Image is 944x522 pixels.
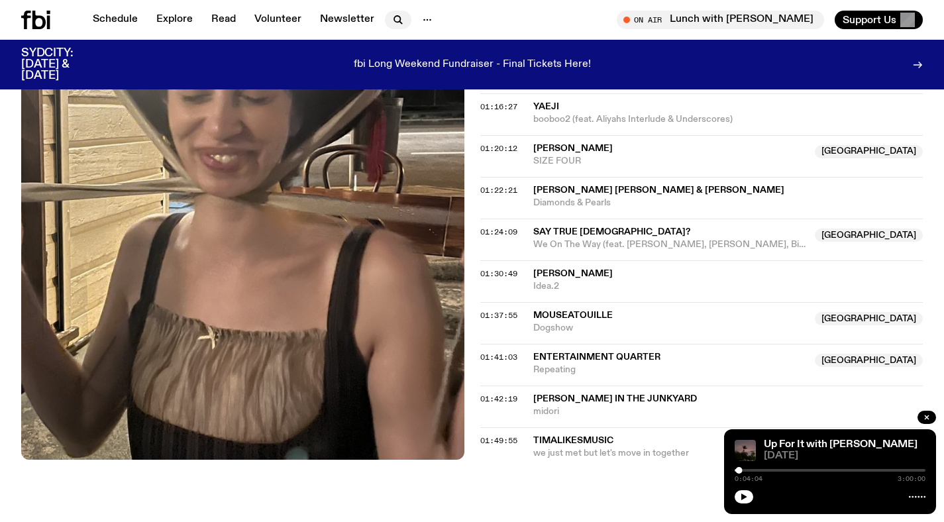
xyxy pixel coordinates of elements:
span: Dogshow [533,322,808,335]
span: Say True [DEMOGRAPHIC_DATA]? [533,227,690,236]
span: yaeji [533,102,559,111]
span: [GEOGRAPHIC_DATA] [815,229,923,242]
span: Idea.2 [533,280,923,293]
span: Repeating [533,364,808,376]
span: 01:49:55 [480,435,517,446]
span: 01:22:21 [480,185,517,195]
button: On AirLunch with [PERSON_NAME] [617,11,824,29]
a: Volunteer [246,11,309,29]
a: Read [203,11,244,29]
span: SIZE FOUR [533,155,808,168]
a: Newsletter [312,11,382,29]
span: 01:20:12 [480,143,517,154]
p: fbi Long Weekend Fundraiser - Final Tickets Here! [354,59,591,71]
span: 01:16:27 [480,101,517,112]
a: Schedule [85,11,146,29]
span: [PERSON_NAME] [533,269,613,278]
span: [PERSON_NAME] [533,144,613,153]
span: Entertainment Quarter [533,352,660,362]
a: Up For It with [PERSON_NAME] [764,439,918,450]
span: [GEOGRAPHIC_DATA] [815,354,923,367]
span: We On The Way (feat. [PERSON_NAME], [PERSON_NAME], Big Deej & ECB) [533,238,808,251]
span: 01:37:55 [480,310,517,321]
span: 01:30:49 [480,268,517,279]
span: 01:41:03 [480,352,517,362]
span: [DATE] [764,451,925,461]
span: 01:42:19 [480,393,517,404]
span: [PERSON_NAME] [PERSON_NAME] & [PERSON_NAME] [533,185,784,195]
span: booboo2 (feat. Aliyahs Interlude & Underscores) [533,113,923,126]
h3: SYDCITY: [DATE] & [DATE] [21,48,106,81]
button: Support Us [835,11,923,29]
span: Support Us [843,14,896,26]
span: 0:04:04 [735,476,762,482]
span: 3:00:00 [898,476,925,482]
a: Explore [148,11,201,29]
span: Diamonds & Pearls [533,197,923,209]
span: Timalikesmusic [533,436,613,445]
span: 01:24:09 [480,227,517,237]
span: we just met but let's move in together [533,447,923,460]
span: midori [533,405,923,418]
span: [GEOGRAPHIC_DATA] [815,312,923,325]
span: [PERSON_NAME] in the junkyard [533,394,697,403]
span: Mouseatouille [533,311,613,320]
span: [GEOGRAPHIC_DATA] [815,145,923,158]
